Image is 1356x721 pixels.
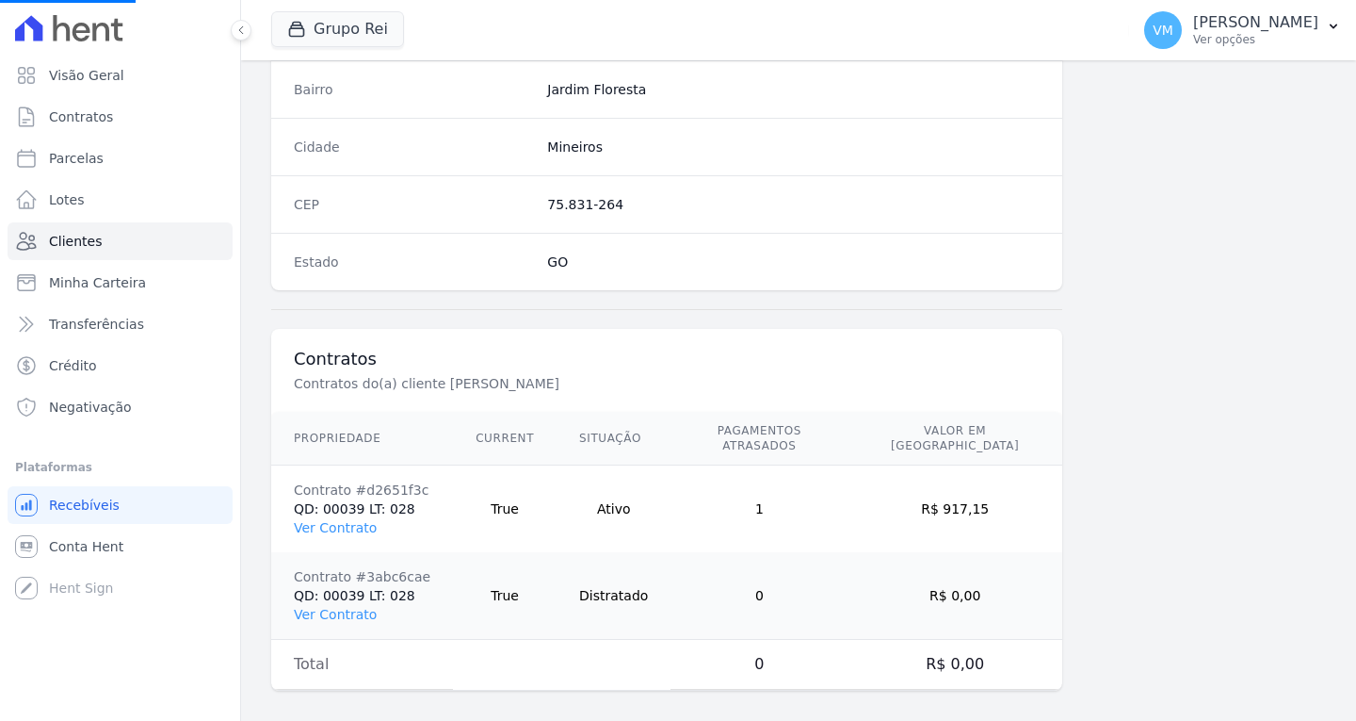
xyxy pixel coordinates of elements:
span: Contratos [49,107,113,126]
dd: Jardim Floresta [547,80,1040,99]
div: Plataformas [15,456,225,479]
dd: Mineiros [547,138,1040,156]
a: Clientes [8,222,233,260]
span: Recebíveis [49,496,120,515]
span: Visão Geral [49,66,124,85]
td: Ativo [557,466,670,553]
td: R$ 917,15 [847,466,1062,553]
p: Ver opções [1193,32,1318,47]
div: Contrato #3abc6cae [294,567,430,586]
a: Ver Contrato [294,520,377,535]
span: Conta Hent [49,537,123,556]
a: Negativação [8,388,233,426]
td: QD: 00039 LT: 028 [271,552,453,640]
p: Contratos do(a) cliente [PERSON_NAME] [294,374,927,393]
td: Total [271,640,453,690]
span: Crédito [49,356,97,375]
dt: Estado [294,253,532,271]
td: QD: 00039 LT: 028 [271,466,453,553]
span: Clientes [49,232,102,251]
span: Parcelas [49,149,104,168]
a: Lotes [8,181,233,219]
a: Visão Geral [8,57,233,94]
p: [PERSON_NAME] [1193,13,1318,32]
span: Negativação [49,398,132,417]
th: Valor em [GEOGRAPHIC_DATA] [847,412,1062,466]
th: Propriedade [271,412,453,466]
dt: CEP [294,195,532,214]
th: Pagamentos Atrasados [670,412,847,466]
th: Current [453,412,557,466]
h3: Contratos [294,348,1040,370]
td: R$ 0,00 [847,640,1062,690]
td: R$ 0,00 [847,552,1062,640]
a: Parcelas [8,139,233,177]
span: VM [1153,24,1173,37]
td: 0 [670,552,847,640]
a: Contratos [8,98,233,136]
dt: Cidade [294,138,532,156]
td: 0 [670,640,847,690]
div: Contrato #d2651f3c [294,481,430,500]
td: Distratado [557,552,670,640]
a: Conta Hent [8,528,233,565]
button: VM [PERSON_NAME] Ver opções [1129,4,1356,57]
td: True [453,466,557,553]
span: Transferências [49,315,144,334]
a: Crédito [8,347,233,385]
a: Transferências [8,305,233,343]
dd: GO [547,253,1040,271]
button: Grupo Rei [271,11,404,47]
a: Recebíveis [8,486,233,524]
span: Minha Carteira [49,273,146,292]
a: Minha Carteira [8,264,233,302]
td: 1 [670,466,847,553]
a: Ver Contrato [294,607,377,622]
th: Situação [557,412,670,466]
dd: 75.831-264 [547,195,1040,214]
td: True [453,552,557,640]
span: Lotes [49,190,85,209]
dt: Bairro [294,80,532,99]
